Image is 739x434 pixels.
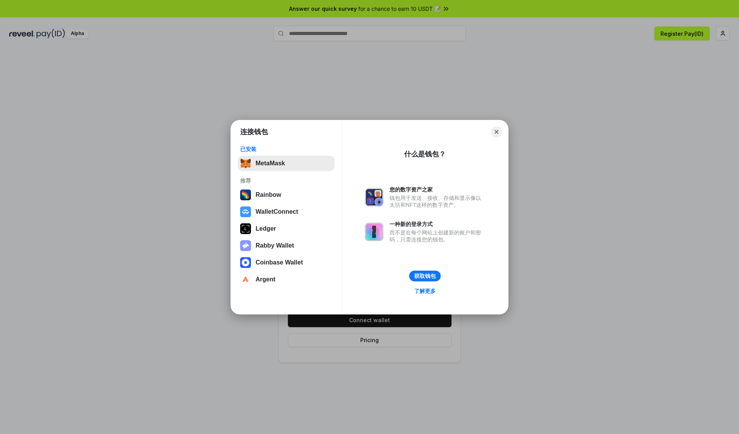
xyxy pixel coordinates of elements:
[240,177,332,184] div: 推荐
[409,271,441,281] button: 获取钱包
[491,126,502,137] button: Close
[238,156,334,171] button: MetaMask
[240,257,251,268] img: svg+xml,%3Csvg%20width%3D%2228%22%20height%3D%2228%22%20viewBox%3D%220%200%2028%2028%22%20fill%3D...
[414,273,436,279] div: 获取钱包
[390,221,485,228] div: 一种新的登录方式
[390,229,485,243] div: 而不是在每个网站上创建新的账户和密码，只需连接您的钱包。
[404,150,446,159] div: 什么是钱包？
[390,186,485,193] div: 您的数字资产之家
[256,160,285,167] div: MetaMask
[238,187,334,203] button: Rainbow
[256,242,294,249] div: Rabby Wallet
[365,188,383,206] img: svg+xml,%3Csvg%20xmlns%3D%22http%3A%2F%2Fwww.w3.org%2F2000%2Fsvg%22%20fill%3D%22none%22%20viewBox...
[414,288,436,294] div: 了解更多
[238,221,334,236] button: Ledger
[238,272,334,287] button: Argent
[238,204,334,219] button: WalletConnect
[240,190,251,200] img: svg+xml,%3Csvg%20width%3D%22120%22%20height%3D%22120%22%20viewBox%3D%220%200%20120%20120%22%20fil...
[240,223,251,234] img: svg+xml,%3Csvg%20xmlns%3D%22http%3A%2F%2Fwww.w3.org%2F2000%2Fsvg%22%20width%3D%2228%22%20height%3...
[240,240,251,251] img: svg+xml,%3Csvg%20xmlns%3D%22http%3A%2F%2Fwww.w3.org%2F2000%2Fsvg%22%20fill%3D%22none%22%20viewBox...
[410,286,440,296] a: 了解更多
[240,146,332,153] div: 已安装
[240,127,268,136] h1: 连接钱包
[256,259,303,266] div: Coinbase Wallet
[256,276,276,283] div: Argent
[238,255,334,270] button: Coinbase Wallet
[256,225,276,232] div: Ledger
[256,191,281,198] div: Rainbow
[256,208,298,215] div: WalletConnect
[240,158,251,169] img: svg+xml,%3Csvg%20fill%3D%22none%22%20height%3D%2233%22%20viewBox%3D%220%200%2035%2033%22%20width%...
[240,274,251,285] img: svg+xml,%3Csvg%20width%3D%2228%22%20height%3D%2228%22%20viewBox%3D%220%200%2028%2028%22%20fill%3D...
[240,206,251,217] img: svg+xml,%3Csvg%20width%3D%2228%22%20height%3D%2228%22%20viewBox%3D%220%200%2028%2028%22%20fill%3D...
[390,195,485,208] div: 钱包用于发送、接收、存储和显示像以太坊和NFT这样的数字资产。
[365,223,383,241] img: svg+xml,%3Csvg%20xmlns%3D%22http%3A%2F%2Fwww.w3.org%2F2000%2Fsvg%22%20fill%3D%22none%22%20viewBox...
[238,238,334,253] button: Rabby Wallet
